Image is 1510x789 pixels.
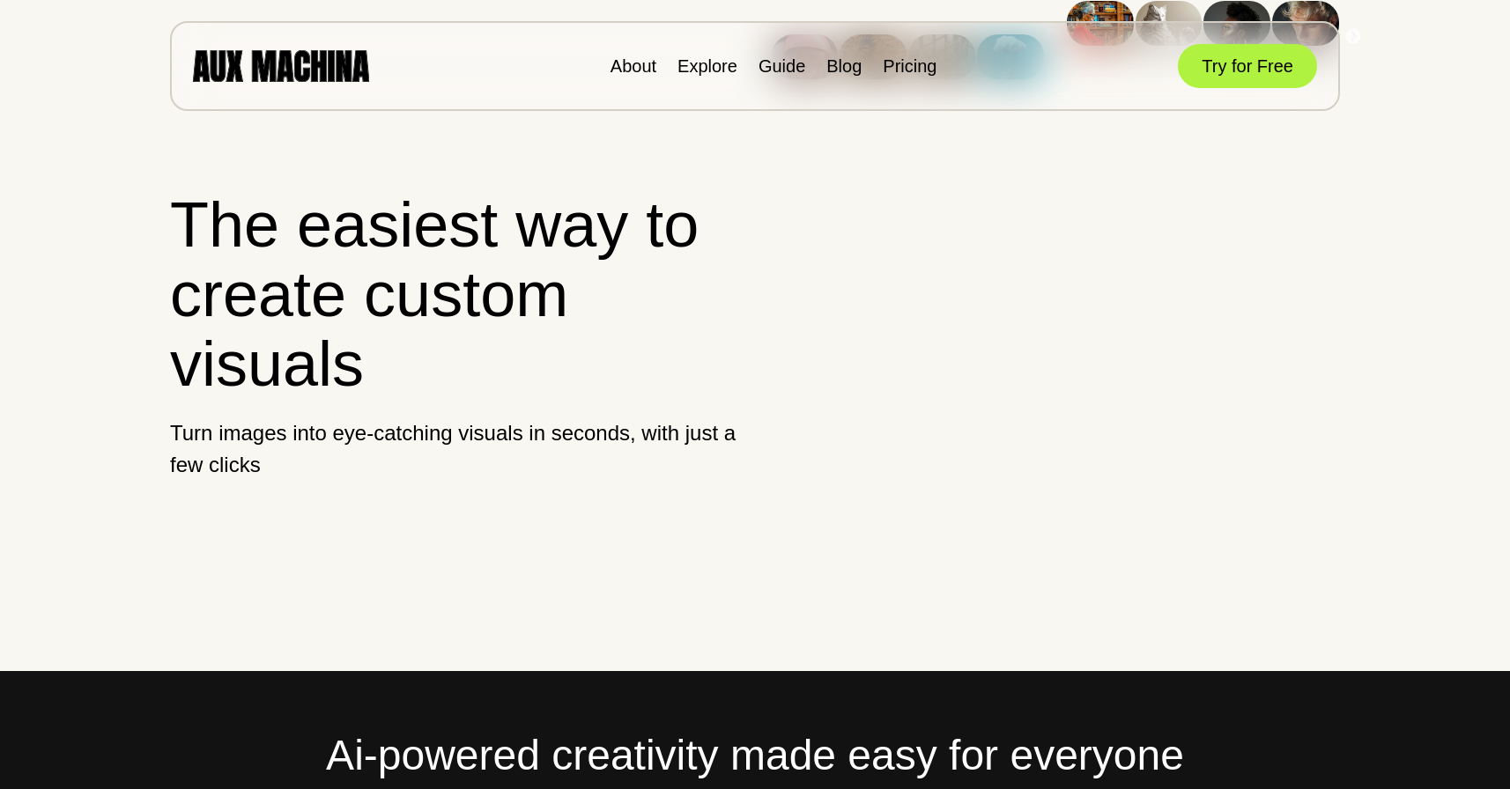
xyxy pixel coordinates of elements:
a: Explore [677,56,737,76]
img: AUX MACHINA [193,50,369,81]
a: Pricing [883,56,936,76]
h2: Ai-powered creativity made easy for everyone [170,724,1340,787]
button: Try for Free [1178,44,1317,88]
h1: The easiest way to create custom visuals [170,190,740,400]
a: About [611,56,656,76]
p: Turn images into eye-catching visuals in seconds, with just a few clicks [170,417,740,481]
a: Guide [759,56,805,76]
a: Blog [826,56,862,76]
